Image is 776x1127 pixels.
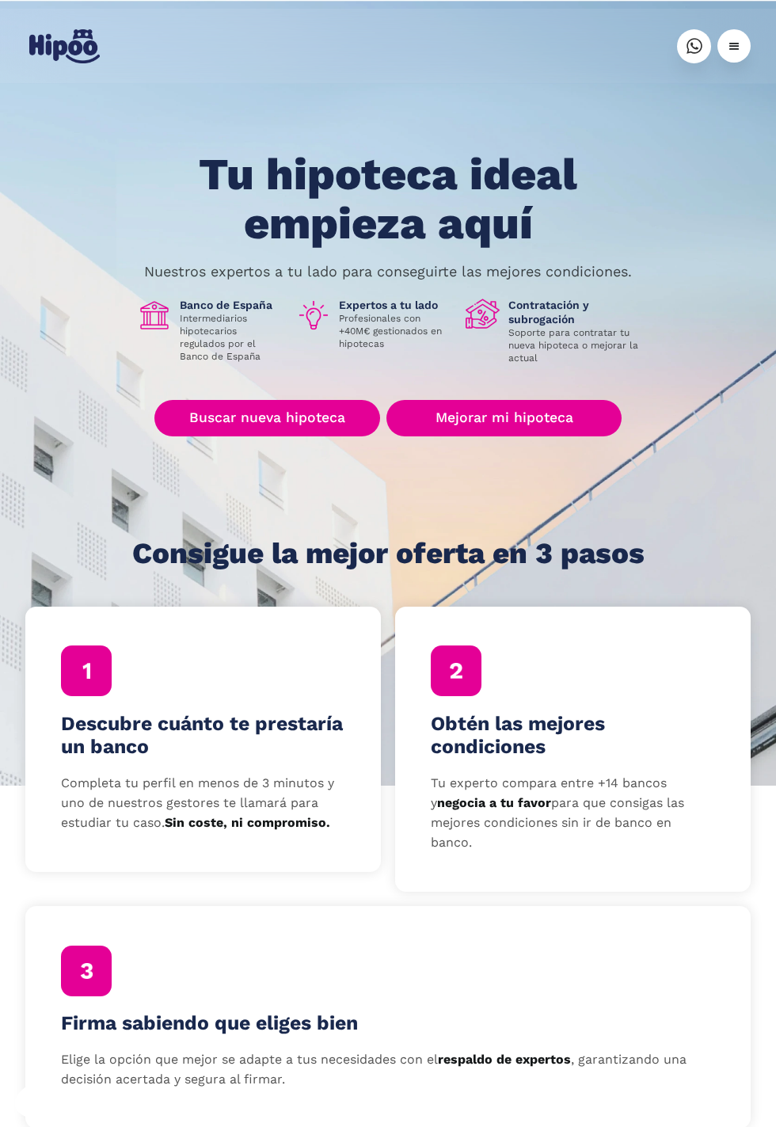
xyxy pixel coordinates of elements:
[132,538,645,569] h1: Consigue la mejor oferta en 3 pasos
[61,1050,715,1090] p: Elige la opción que mejor se adapte a tus necesidades con el , garantizando una decisión acertada...
[61,774,345,832] p: Completa tu perfil en menos de 3 minutos y uno de nuestros gestores te llamará para estudiar tu c...
[717,29,751,63] div: menu
[438,1052,571,1067] strong: respaldo de expertos
[61,712,345,760] h4: Descubre cuánto te prestaría un banco
[339,312,453,350] p: Profesionales con +40M€ gestionados en hipotecas
[154,400,380,436] a: Buscar nueva hipoteca
[165,815,330,830] strong: Sin coste, ni compromiso.
[133,150,643,248] h1: Tu hipoteca ideal empieza aquí
[431,712,715,760] h4: Obtén las mejores condiciones
[431,774,715,852] p: Tu experto compara entre +14 bancos y para que consigas las mejores condiciones sin ir de banco e...
[339,298,453,312] h1: Expertos a tu lado
[61,1011,358,1035] h4: Firma sabiendo que eliges bien
[508,326,640,364] p: Soporte para contratar tu nueva hipoteca o mejorar la actual
[25,23,103,70] a: home
[437,795,551,810] strong: negocia a tu favor
[508,298,640,326] h1: Contratación y subrogación
[180,298,283,312] h1: Banco de España
[386,400,622,436] a: Mejorar mi hipoteca
[144,265,632,278] p: Nuestros expertos a tu lado para conseguirte las mejores condiciones.
[180,312,283,363] p: Intermediarios hipotecarios regulados por el Banco de España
